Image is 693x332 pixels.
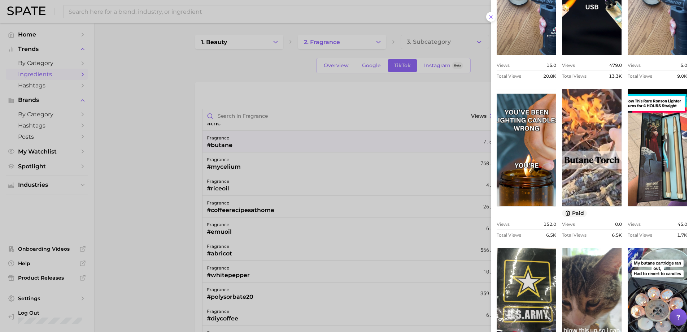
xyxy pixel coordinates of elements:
span: Total Views [562,73,587,79]
span: 479.0 [609,62,622,68]
span: Total Views [497,232,521,238]
span: 9.0k [677,73,687,79]
span: Total Views [628,73,652,79]
span: 152.0 [544,221,556,227]
span: 20.8k [543,73,556,79]
span: Total Views [628,232,652,238]
span: 13.3k [609,73,622,79]
span: Views [497,62,510,68]
span: 1.7k [677,232,687,238]
span: Total Views [497,73,521,79]
span: Views [497,221,510,227]
span: Views [628,221,641,227]
span: Views [562,221,575,227]
span: Views [562,62,575,68]
span: 0.0 [615,221,622,227]
button: paid [562,210,587,217]
span: 45.0 [677,221,687,227]
span: 15.0 [546,62,556,68]
span: Total Views [562,232,587,238]
span: 6.5k [546,232,556,238]
span: Views [628,62,641,68]
span: 5.0 [680,62,687,68]
span: 6.5k [612,232,622,238]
